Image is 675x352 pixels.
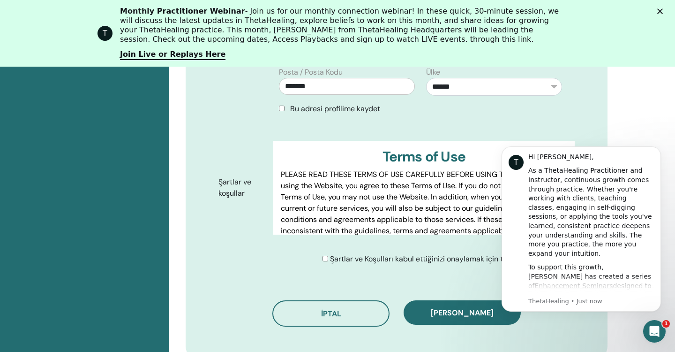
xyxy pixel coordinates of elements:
[97,26,112,41] div: Profile image for ThetaHealing
[330,254,525,264] span: Şartlar ve Koşulları kabul ettiğinizi onaylamak için tıklayın
[281,148,567,165] h3: Terms of Use
[120,7,562,44] div: - Join us for our monthly connection webinar! In these quick, 30-minute session, we will discuss ...
[279,67,343,78] label: Posta / Posta Kodu
[643,320,666,343] iframe: Intercom live chat
[662,320,670,328] span: 1
[120,50,225,60] a: Join Live or Replays Here
[487,132,675,327] iframe: Intercom notifications message
[404,300,521,325] button: [PERSON_NAME]
[281,169,567,248] p: PLEASE READ THESE TERMS OF USE CAREFULLY BEFORE USING THE WEBSITE. By using the Website, you agre...
[290,104,380,114] span: Bu adresi profilime kaydet
[321,309,341,319] span: İptal
[272,300,390,327] button: İptal
[426,67,440,78] label: Ülke
[431,308,494,318] span: [PERSON_NAME]
[41,130,166,232] div: To support this growth, [PERSON_NAME] has created a series of designed to help you refine your kn...
[120,7,245,15] b: Monthly Practitioner Webinar
[657,8,667,14] div: Close
[211,173,273,202] label: Şartlar ve koşullar
[41,165,166,173] p: Message from ThetaHealing, sent Just now
[47,150,126,157] a: Enhancement Seminars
